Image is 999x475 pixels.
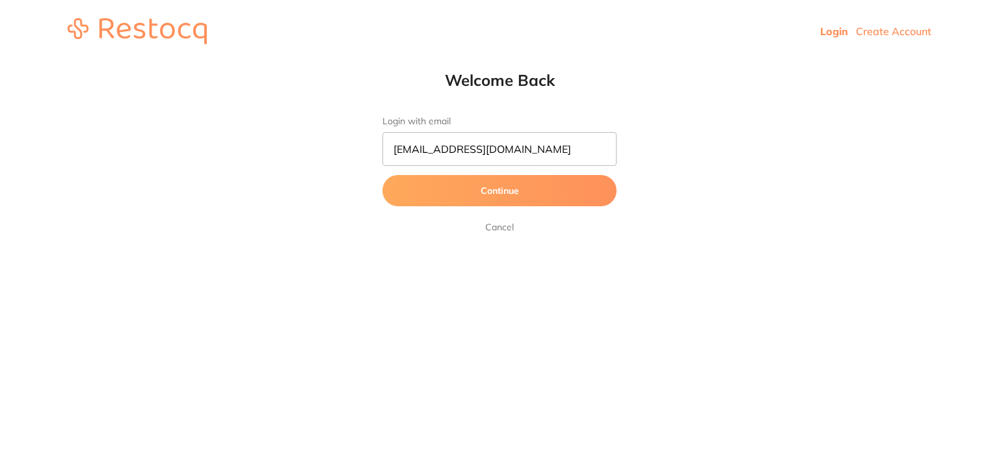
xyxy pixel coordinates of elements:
[483,219,516,235] a: Cancel
[382,175,617,206] button: Continue
[856,25,931,38] a: Create Account
[820,25,848,38] a: Login
[68,18,207,44] img: restocq_logo.svg
[382,116,617,127] label: Login with email
[356,70,643,90] h1: Welcome Back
